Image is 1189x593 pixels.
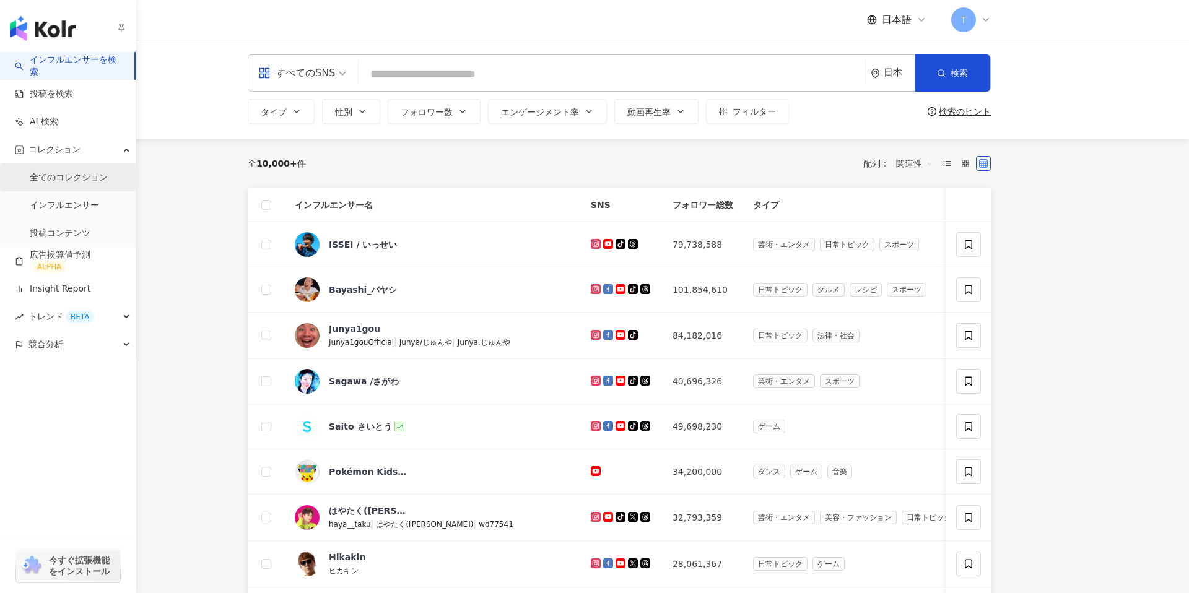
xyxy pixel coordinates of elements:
[295,323,320,348] img: KOL Avatar
[915,54,990,92] button: 検索
[295,552,320,576] img: KOL Avatar
[329,338,394,347] span: Junya1gouOfficial
[663,313,743,359] td: 84,182,016
[295,277,571,302] a: KOL AvatarBayashi_バヤシ
[871,69,880,78] span: environment
[827,465,852,478] span: 音楽
[295,369,320,394] img: KOL Avatar
[66,311,94,323] div: BETA
[812,329,860,342] span: 法律・社会
[376,520,473,529] span: はやたく([PERSON_NAME])
[258,63,335,83] div: すべてのSNS
[961,13,967,27] span: T
[295,414,320,439] img: KOL Avatar
[614,99,699,124] button: 動画再生率
[399,338,452,347] span: Junya/じゅんや
[15,88,73,100] a: 投稿を検索
[329,465,409,478] div: Pokémon Kids TV
[581,188,663,222] th: SNS
[706,99,789,124] button: フィルター
[30,227,90,240] a: 投稿コンテンツ
[28,331,63,358] span: 競合分析
[753,557,808,571] span: 日常トピック
[295,459,571,484] a: KOL AvatarPokémon Kids TV
[812,283,845,296] span: グルメ
[753,283,808,296] span: 日常トピック
[663,267,743,313] td: 101,854,610
[295,504,571,530] a: KOL Avatarはやたく([PERSON_NAME])haya__taku|はやたく([PERSON_NAME])|wd77541
[329,284,397,296] div: Bayashi_バヤシ
[850,283,882,296] span: レシピ
[295,551,571,577] a: KOL AvatarHikakinヒカキン
[329,504,409,517] div: はやたく([PERSON_NAME])
[627,107,671,117] span: 動画再生率
[285,188,581,222] th: インフルエンサー名
[16,549,120,582] a: chrome extension今すぐ拡張機能をインストール
[401,107,453,117] span: フォロワー数
[20,556,43,576] img: chrome extension
[49,555,116,577] span: 今すぐ拡張機能をインストール
[939,106,991,116] div: 検索のヒント
[882,13,912,27] span: 日本語
[753,238,815,251] span: 芸術・エンタメ
[501,107,579,117] span: エンゲージメント率
[335,107,352,117] span: 性別
[394,337,399,347] span: |
[15,116,58,128] a: AI 検索
[329,238,397,251] div: ISSEI / いっせい
[295,369,571,394] a: KOL AvatarSagawa /さがわ
[887,283,926,296] span: スポーツ
[884,67,915,78] div: 日本
[812,557,845,571] span: ゲーム
[951,68,968,78] span: 検索
[753,329,808,342] span: 日常トピック
[30,199,99,212] a: インフルエンサー
[329,520,371,529] span: haya__taku
[863,154,940,173] div: 配列：
[743,188,1157,222] th: タイプ
[329,551,365,563] div: Hikakin
[322,99,380,124] button: 性別
[258,67,271,79] span: appstore
[820,238,874,251] span: 日常トピック
[663,449,743,495] td: 34,200,000
[248,158,306,168] div: 全 件
[820,511,897,524] span: 美容・ファッション
[663,359,743,404] td: 40,696,326
[753,420,785,433] span: ゲーム
[896,154,933,173] span: 関連性
[30,171,108,184] a: 全てのコレクション
[479,520,513,529] span: wd77541
[295,232,571,257] a: KOL AvatarISSEI / いっせい
[790,465,822,478] span: ゲーム
[753,465,785,478] span: ダンス
[371,519,377,529] span: |
[15,313,24,321] span: rise
[473,519,479,529] span: |
[733,106,776,116] span: フィルター
[295,322,571,348] a: KOL AvatarJunya1gouJunya1gouOfficial|Junya/じゅんや|Junya.じゅんや
[388,99,481,124] button: フォロワー数
[753,374,815,388] span: 芸術・エンタメ
[329,375,399,387] div: Sagawa /さがわ
[902,511,956,524] span: 日常トピック
[663,222,743,267] td: 79,738,588
[10,16,76,41] img: logo
[329,322,380,335] div: Junya1gou
[663,404,743,449] td: 49,698,230
[248,99,315,124] button: タイプ
[663,188,743,222] th: フォロワー総数
[295,459,320,484] img: KOL Avatar
[15,283,90,295] a: Insight Report
[663,541,743,587] td: 28,061,367
[295,414,571,439] a: KOL AvatarSaito さいとう
[256,158,297,168] span: 10,000+
[295,232,320,257] img: KOL Avatar
[488,99,607,124] button: エンゲージメント率
[753,511,815,524] span: 芸術・エンタメ
[28,303,94,331] span: トレンド
[28,136,81,163] span: コレクション
[261,107,287,117] span: タイプ
[15,54,124,78] a: searchインフルエンサーを検索
[928,107,936,116] span: question-circle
